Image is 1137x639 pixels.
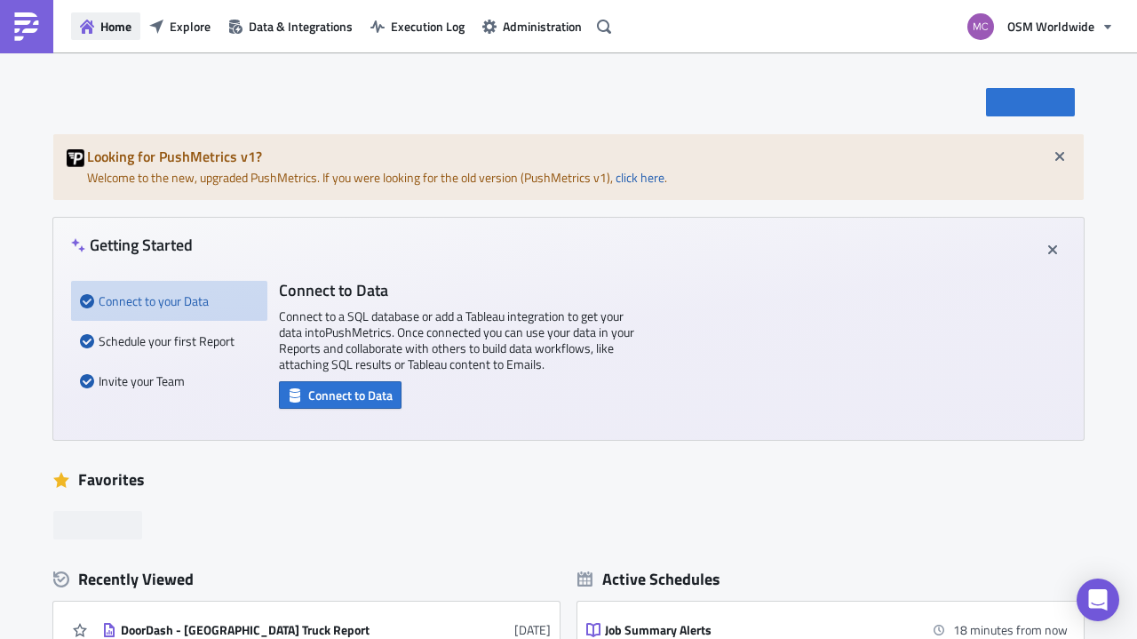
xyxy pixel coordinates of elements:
[80,281,252,321] div: Connect to your Data
[966,12,996,42] img: Avatar
[308,386,393,404] span: Connect to Data
[12,12,41,41] img: PushMetrics
[71,236,193,254] h4: Getting Started
[953,620,1068,639] time: 2025-09-02 14:00
[473,12,591,40] button: Administration
[249,17,353,36] span: Data & Integrations
[279,384,402,403] a: Connect to Data
[514,620,551,639] time: 2025-08-14T21:14:56Z
[100,17,131,36] span: Home
[71,12,140,40] button: Home
[957,7,1124,46] button: OSM Worldwide
[279,381,402,409] button: Connect to Data
[53,134,1084,200] div: Welcome to the new, upgraded PushMetrics. If you were looking for the old version (PushMetrics v1...
[80,321,252,361] div: Schedule your first Report
[53,566,560,593] div: Recently Viewed
[391,17,465,36] span: Execution Log
[605,622,916,638] div: Job Summary Alerts
[616,168,664,187] a: click here
[577,569,720,589] div: Active Schedules
[362,12,473,40] button: Execution Log
[140,12,219,40] button: Explore
[219,12,362,40] button: Data & Integrations
[170,17,211,36] span: Explore
[80,361,252,401] div: Invite your Team
[279,281,634,300] h4: Connect to Data
[1077,579,1119,621] div: Open Intercom Messenger
[87,149,1070,164] h5: Looking for PushMetrics v1?
[1007,17,1094,36] span: OSM Worldwide
[53,467,1084,493] div: Favorites
[279,308,634,372] p: Connect to a SQL database or add a Tableau integration to get your data into PushMetrics . Once c...
[503,17,582,36] span: Administration
[121,622,432,638] div: DoorDash - [GEOGRAPHIC_DATA] Truck Report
